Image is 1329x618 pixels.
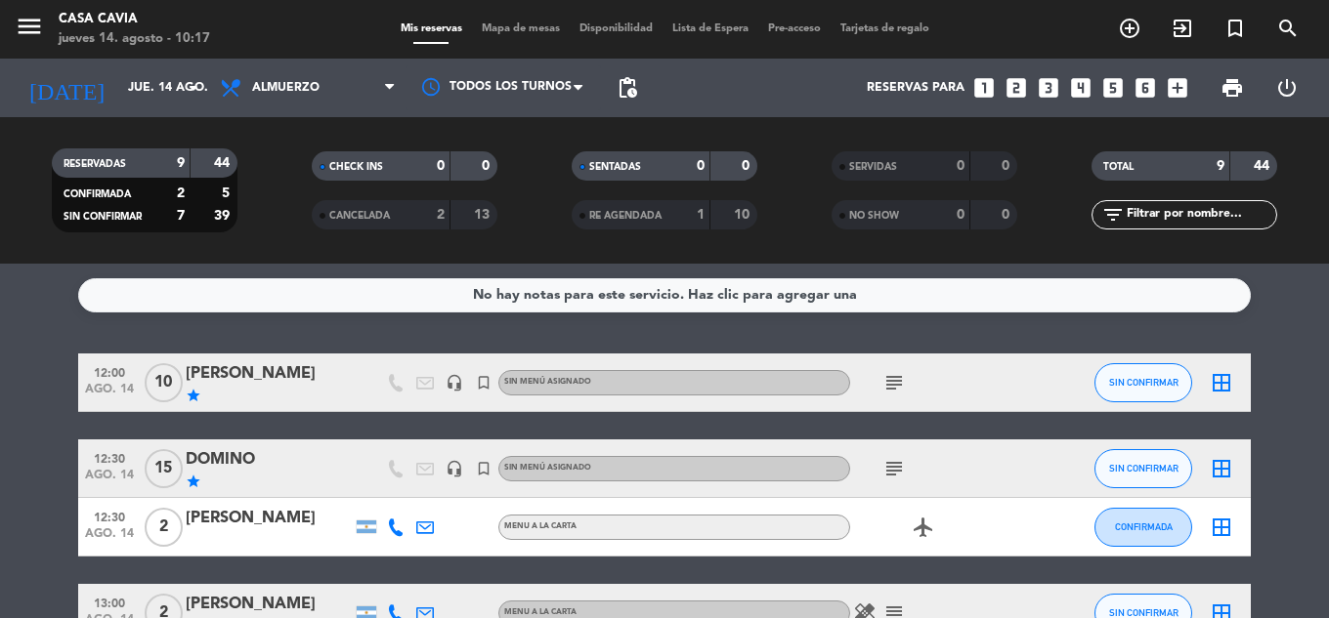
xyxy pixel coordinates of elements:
i: looks_two [1004,75,1029,101]
strong: 44 [214,156,234,170]
span: SENTADAS [589,162,641,172]
i: looks_one [971,75,997,101]
span: Tarjetas de regalo [831,23,939,34]
div: No hay notas para este servicio. Haz clic para agregar una [473,284,857,307]
span: 12:30 [85,505,134,527]
i: looks_4 [1068,75,1093,101]
span: TOTAL [1103,162,1134,172]
span: CANCELADA [329,211,390,221]
i: star [186,388,201,403]
i: border_all [1210,371,1233,394]
strong: 2 [177,186,185,200]
span: MENU A LA CARTA [504,522,577,530]
button: SIN CONFIRMAR [1094,449,1192,488]
span: SIN CONFIRMAR [1109,377,1179,388]
span: SIN CONFIRMAR [1109,607,1179,618]
div: Casa Cavia [59,10,210,29]
strong: 1 [697,208,705,222]
i: looks_5 [1100,75,1126,101]
span: Lista de Espera [663,23,758,34]
span: 12:00 [85,360,134,383]
div: [PERSON_NAME] [186,592,352,617]
button: menu [15,12,44,48]
span: SIN CONFIRMAR [1109,463,1179,474]
span: pending_actions [616,76,639,100]
span: 10 [145,363,183,402]
span: ago. 14 [85,383,134,405]
i: arrow_drop_down [182,76,205,100]
i: exit_to_app [1171,17,1194,40]
span: RESERVADAS [64,159,126,169]
span: ago. 14 [85,469,134,491]
i: menu [15,12,44,41]
strong: 0 [742,159,753,173]
i: star [186,474,201,489]
strong: 0 [1002,159,1013,173]
button: CONFIRMADA [1094,508,1192,547]
div: [PERSON_NAME] [186,506,352,531]
i: search [1276,17,1300,40]
strong: 0 [957,208,965,222]
i: power_settings_new [1275,76,1299,100]
i: [DATE] [15,66,118,109]
strong: 0 [1002,208,1013,222]
div: DOMINO [186,447,352,473]
span: Sin menú asignado [504,464,591,472]
span: CONFIRMADA [64,189,131,199]
div: [PERSON_NAME] [186,361,352,387]
span: SIN CONFIRMAR [64,212,142,222]
strong: 9 [177,156,185,170]
i: turned_in_not [475,374,493,391]
i: add_box [1165,75,1190,101]
span: Pre-acceso [758,23,831,34]
span: Disponibilidad [570,23,663,34]
i: add_circle_outline [1118,17,1141,40]
strong: 39 [214,209,234,223]
span: MENU A LA CARTA [504,608,577,616]
strong: 9 [1217,159,1224,173]
span: Mis reservas [391,23,472,34]
i: border_all [1210,457,1233,480]
i: looks_6 [1133,75,1158,101]
strong: 2 [437,208,445,222]
i: looks_3 [1036,75,1061,101]
i: filter_list [1101,203,1125,227]
i: turned_in_not [1223,17,1247,40]
span: Almuerzo [252,81,320,95]
i: subject [882,371,906,394]
span: Reservas para [867,81,965,95]
span: Sin menú asignado [504,378,591,386]
span: 12:30 [85,446,134,469]
span: NO SHOW [849,211,899,221]
button: SIN CONFIRMAR [1094,363,1192,402]
span: CONFIRMADA [1115,521,1173,532]
input: Filtrar por nombre... [1125,204,1276,226]
strong: 5 [222,186,234,200]
i: headset_mic [446,374,463,391]
strong: 0 [482,159,493,173]
strong: 10 [734,208,753,222]
strong: 0 [437,159,445,173]
span: print [1221,76,1244,100]
span: RE AGENDADA [589,211,662,221]
span: 13:00 [85,591,134,613]
i: subject [882,457,906,480]
strong: 44 [1254,159,1273,173]
span: 2 [145,508,183,547]
span: ago. 14 [85,527,134,550]
span: 15 [145,449,183,488]
span: Mapa de mesas [472,23,570,34]
i: headset_mic [446,460,463,477]
div: LOG OUT [1260,59,1314,117]
i: turned_in_not [475,460,493,477]
i: border_all [1210,515,1233,539]
strong: 0 [697,159,705,173]
strong: 0 [957,159,965,173]
span: SERVIDAS [849,162,897,172]
i: airplanemode_active [912,515,935,539]
strong: 13 [474,208,493,222]
div: jueves 14. agosto - 10:17 [59,29,210,49]
strong: 7 [177,209,185,223]
span: CHECK INS [329,162,383,172]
